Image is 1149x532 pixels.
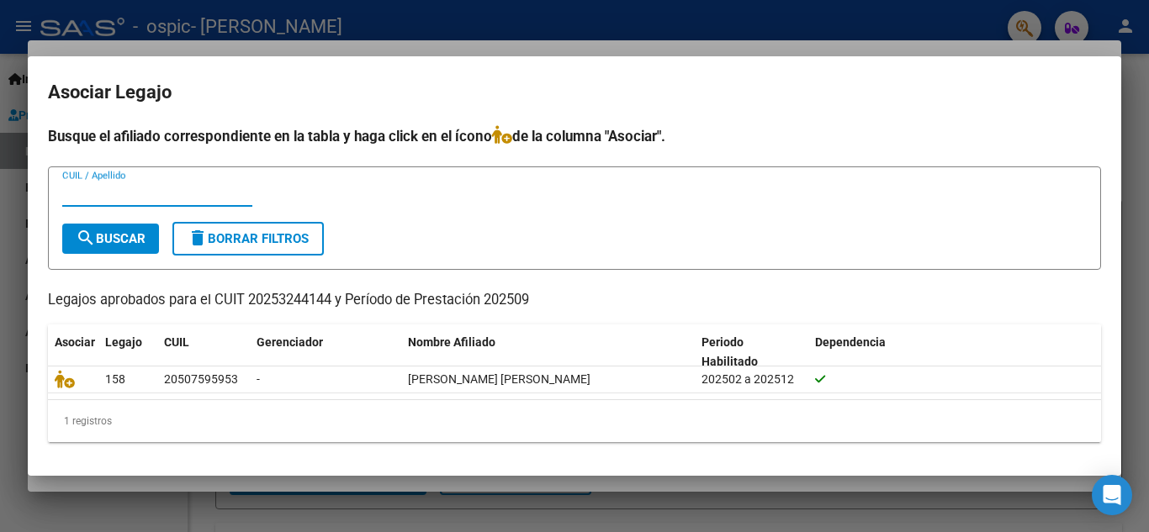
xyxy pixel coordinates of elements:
button: Borrar Filtros [172,222,324,255]
mat-icon: delete [188,228,208,248]
span: Gerenciador [257,335,323,349]
div: 20507595953 [164,370,238,389]
datatable-header-cell: Nombre Afiliado [401,324,695,380]
div: 1 registros [48,400,1101,442]
datatable-header-cell: Asociar [48,324,98,380]
span: Dependencia [815,335,886,349]
datatable-header-cell: CUIL [157,324,250,380]
h2: Asociar Legajo [48,76,1101,108]
div: 202502 a 202512 [702,370,802,389]
datatable-header-cell: Gerenciador [250,324,401,380]
span: Borrar Filtros [188,231,309,246]
span: GIRALDI MATIAS JESUS [408,372,590,386]
p: Legajos aprobados para el CUIT 20253244144 y Período de Prestación 202509 [48,290,1101,311]
span: Nombre Afiliado [408,335,495,349]
h4: Busque el afiliado correspondiente en la tabla y haga click en el ícono de la columna "Asociar". [48,125,1101,147]
mat-icon: search [76,228,96,248]
button: Buscar [62,224,159,254]
span: Asociar [55,335,95,349]
span: 158 [105,372,125,386]
datatable-header-cell: Dependencia [808,324,1102,380]
span: CUIL [164,335,189,349]
span: Legajo [105,335,142,349]
span: Periodo Habilitado [702,335,758,368]
datatable-header-cell: Periodo Habilitado [695,324,808,380]
datatable-header-cell: Legajo [98,324,157,380]
div: Open Intercom Messenger [1092,475,1132,515]
span: - [257,372,260,386]
span: Buscar [76,231,146,246]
